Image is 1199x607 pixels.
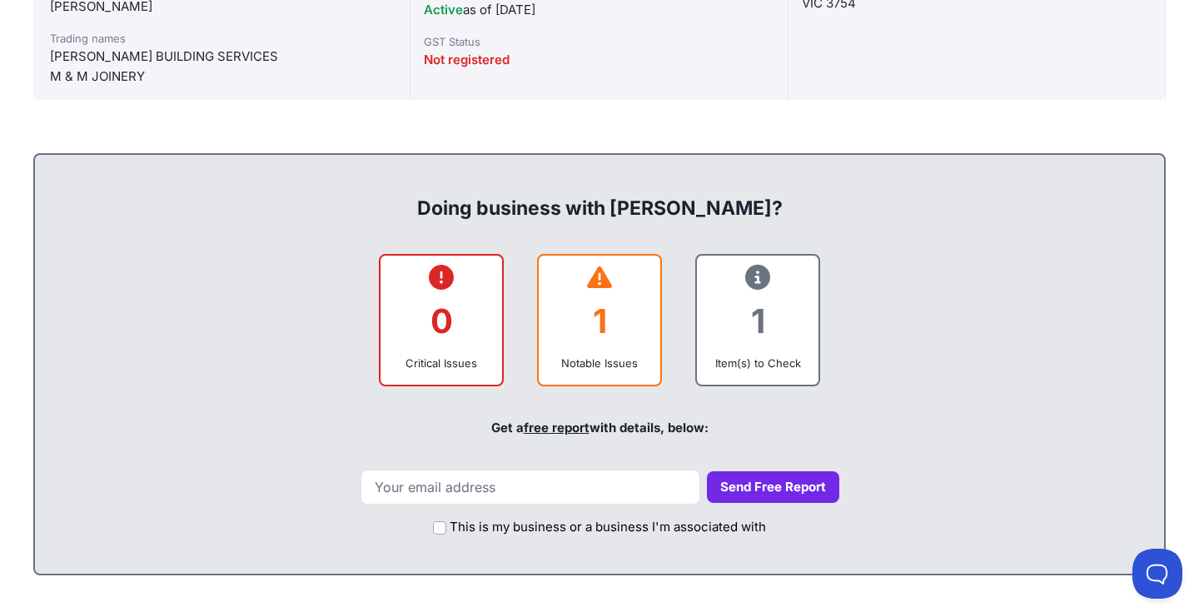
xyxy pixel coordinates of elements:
[424,33,774,50] div: GST Status
[361,470,700,505] input: Your email address
[524,420,590,435] a: free report
[710,355,805,371] div: Item(s) to Check
[50,47,393,67] div: [PERSON_NAME] BUILDING SERVICES
[552,355,647,371] div: Notable Issues
[491,420,709,435] span: Get a with details, below:
[394,287,489,355] div: 0
[394,355,489,371] div: Critical Issues
[424,52,510,67] span: Not registered
[50,67,393,87] div: M & M JOINERY
[707,471,839,504] button: Send Free Report
[710,287,805,355] div: 1
[424,2,463,17] span: Active
[1132,549,1182,599] iframe: Toggle Customer Support
[552,287,647,355] div: 1
[450,518,766,537] label: This is my business or a business I'm associated with
[52,168,1147,221] div: Doing business with [PERSON_NAME]?
[50,30,393,47] div: Trading names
